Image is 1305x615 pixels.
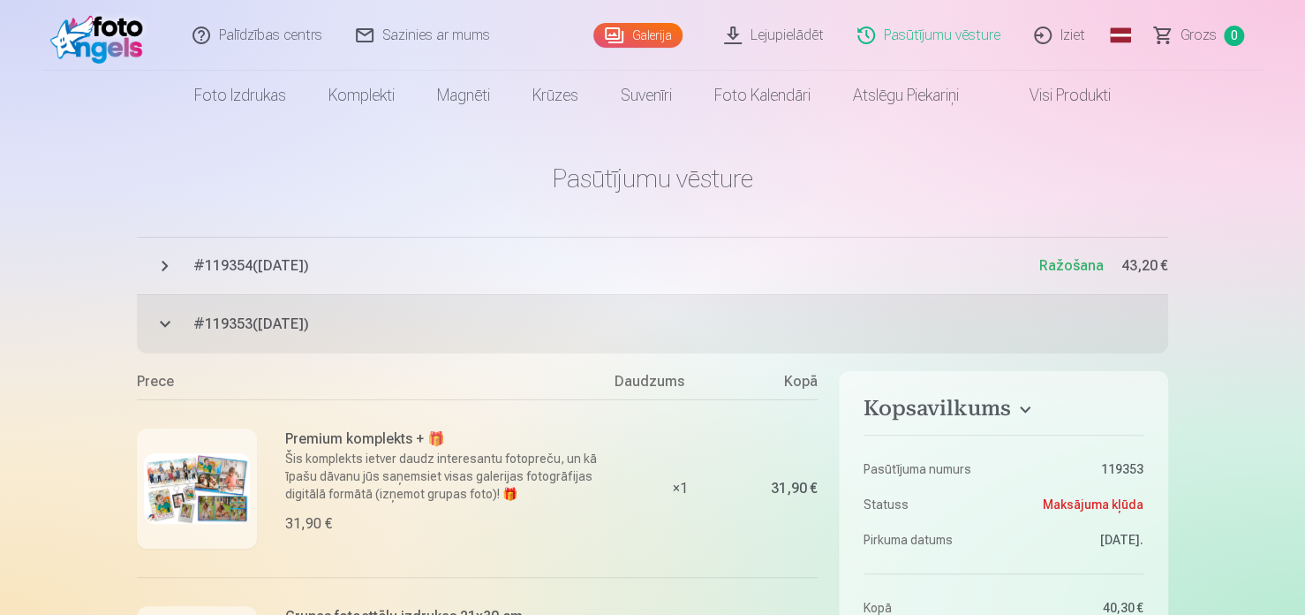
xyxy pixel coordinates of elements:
span: 0 [1224,26,1244,46]
div: 31,90 € [771,483,818,494]
a: Magnēti [416,71,511,120]
dd: 119353 [1012,460,1143,478]
span: Maksājuma kļūda [1043,496,1143,513]
a: Krūzes [511,71,600,120]
p: Šis komplekts ietver daudz interesantu fotopreču, un kā īpašu dāvanu jūs saņemsiet visas galerija... [285,450,604,503]
button: #119354([DATE])Ražošana43,20 € [137,237,1168,295]
img: /fa1 [50,7,152,64]
a: Atslēgu piekariņi [832,71,980,120]
button: Kopsavilkums [864,396,1143,428]
a: Suvenīri [600,71,693,120]
div: 31,90 € [285,513,332,535]
a: Komplekti [307,71,416,120]
dt: Statuss [864,496,995,513]
img: Premium komplekts + 🎁 [144,453,250,524]
span: 43,20 € [1121,255,1168,277]
a: Foto kalendāri [693,71,832,120]
a: Galerija [593,23,683,48]
span: # 119354 ( [DATE] ) [193,255,1039,277]
dd: [DATE]. [1012,531,1143,549]
h6: Premium komplekts + 🎁 [285,429,604,450]
button: #119353([DATE]) [137,295,1168,353]
a: Foto izdrukas [173,71,307,120]
div: × 1 [615,399,747,577]
h1: Pasūtījumu vēsture [137,163,1168,194]
dt: Pasūtījuma numurs [864,460,995,478]
span: # 119353 ( [DATE] ) [193,314,1168,335]
span: Grozs [1181,25,1217,46]
a: Visi produkti [980,71,1132,120]
div: Prece [137,371,615,399]
div: Kopā [747,371,818,399]
dt: Pirkuma datums [864,531,995,549]
div: Daudzums [615,371,747,399]
span: Ražošana [1039,257,1104,274]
